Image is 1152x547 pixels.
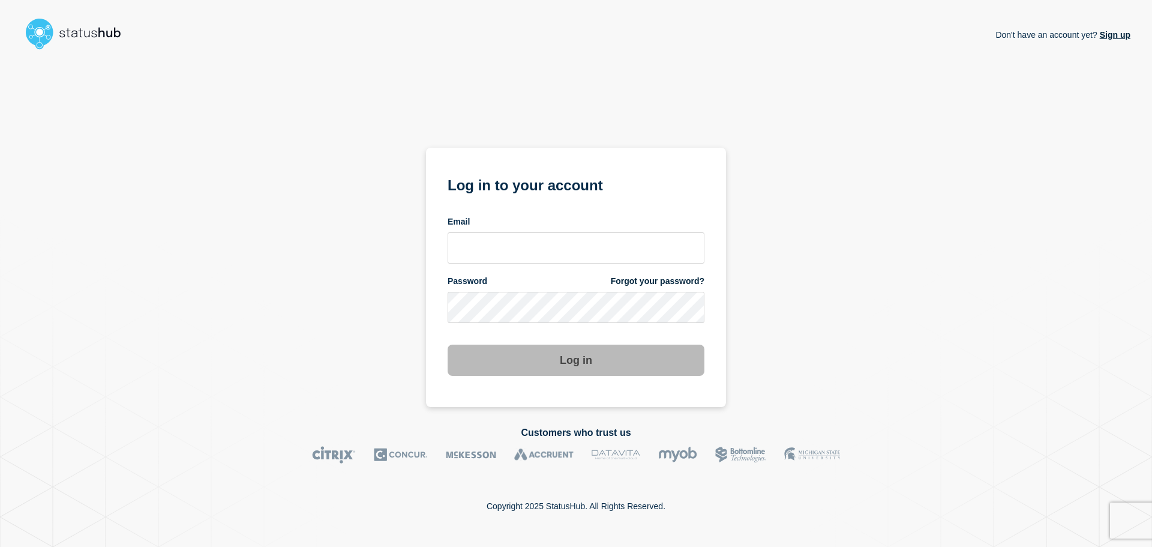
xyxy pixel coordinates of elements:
[784,446,840,464] img: MSU logo
[448,276,487,287] span: Password
[22,14,136,53] img: StatusHub logo
[715,446,766,464] img: Bottomline logo
[448,345,704,376] button: Log in
[312,446,356,464] img: Citrix logo
[611,276,704,287] a: Forgot your password?
[374,446,428,464] img: Concur logo
[487,501,665,511] p: Copyright 2025 StatusHub. All Rights Reserved.
[592,446,640,464] img: DataVita logo
[658,446,697,464] img: myob logo
[448,232,704,264] input: email input
[1097,30,1130,40] a: Sign up
[448,292,704,323] input: password input
[514,446,574,464] img: Accruent logo
[446,446,496,464] img: McKesson logo
[22,428,1130,438] h2: Customers who trust us
[448,173,704,195] h1: Log in to your account
[448,216,470,228] span: Email
[995,20,1130,49] p: Don't have an account yet?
